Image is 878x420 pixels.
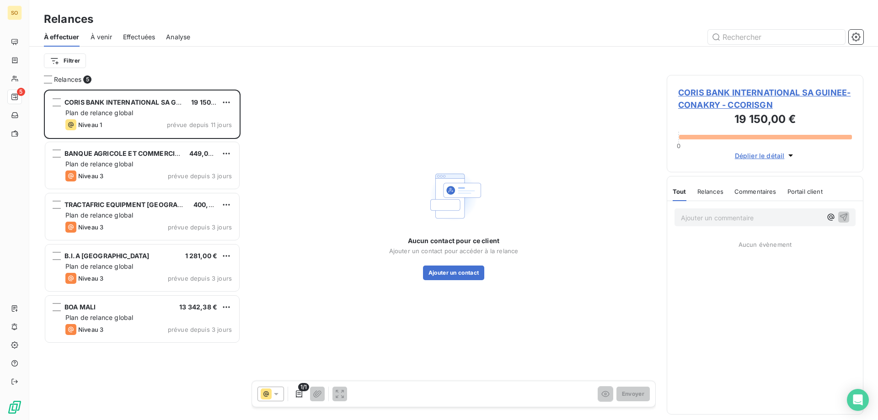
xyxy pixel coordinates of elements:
span: Niveau 3 [78,275,103,282]
span: BANQUE AGRICOLE ET COMMERCIALE [64,149,187,157]
span: Effectuées [123,32,155,42]
span: Relances [697,188,723,195]
span: TRACTAFRIC EQUIPMENT [GEOGRAPHIC_DATA] [64,201,215,208]
span: 1 281,00 € [185,252,218,260]
span: Niveau 3 [78,172,103,180]
span: 1/1 [298,383,309,391]
span: À effectuer [44,32,80,42]
button: Envoyer [616,387,650,401]
div: Open Intercom Messenger [847,389,869,411]
span: Niveau 3 [78,326,103,333]
h3: 19 150,00 € [678,111,852,129]
button: Filtrer [44,53,86,68]
span: Aucun évènement [739,241,792,248]
span: BOA MALI [64,303,96,311]
span: CORIS BANK INTERNATIONAL SA GUINEE-CONAKRY [64,98,232,106]
span: Plan de relance global [65,109,133,117]
span: Analyse [166,32,190,42]
span: Portail client [787,188,823,195]
span: Niveau 3 [78,223,103,231]
span: prévue depuis 11 jours [167,121,232,128]
span: 5 [83,75,91,84]
span: prévue depuis 3 jours [168,275,232,282]
span: prévue depuis 3 jours [168,223,232,231]
img: Logo LeanPay [7,400,22,415]
span: Niveau 1 [78,121,102,128]
input: Rechercher [708,30,845,44]
span: prévue depuis 3 jours [168,172,232,180]
span: 0 [677,142,680,149]
span: 449,00 € [189,149,219,157]
span: 19 150,00 € [191,98,228,106]
img: Empty state [424,167,483,225]
div: grid [44,90,241,420]
span: CORIS BANK INTERNATIONAL SA GUINEE-CONAKRY - CCORISGN [678,86,852,111]
span: Déplier le détail [735,151,785,160]
button: Ajouter un contact [423,266,485,280]
span: Plan de relance global [65,160,133,168]
h3: Relances [44,11,93,27]
span: 5 [17,88,25,96]
span: Commentaires [734,188,776,195]
span: Tout [673,188,686,195]
span: 13 342,38 € [179,303,217,311]
span: Plan de relance global [65,314,133,321]
span: Aucun contact pour ce client [408,236,499,245]
span: 400,00 € [193,201,223,208]
button: Déplier le détail [732,150,798,161]
span: Ajouter un contact pour accéder à la relance [389,247,519,255]
span: B.I.A [GEOGRAPHIC_DATA] [64,252,149,260]
span: Plan de relance global [65,262,133,270]
span: À venir [91,32,112,42]
span: Relances [54,75,81,84]
span: prévue depuis 3 jours [168,326,232,333]
span: Plan de relance global [65,211,133,219]
div: SO [7,5,22,20]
